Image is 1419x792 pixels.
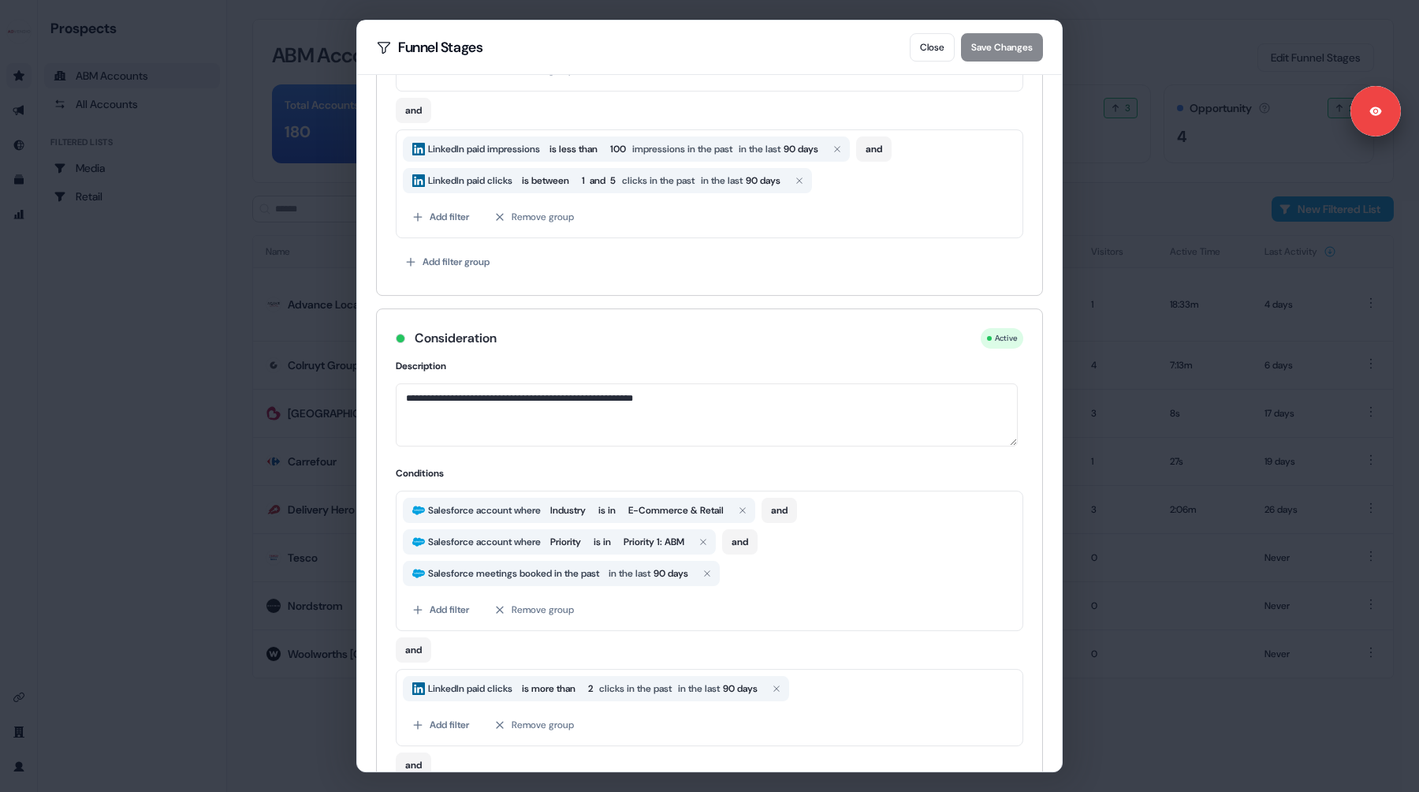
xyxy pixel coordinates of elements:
span: impressions in the past [632,141,732,157]
button: Add filter group [396,248,499,276]
button: and [856,136,892,162]
h4: Description [396,358,1023,374]
span: Salesforce meetings booked in the past [425,566,602,581]
span: clicks in the past [622,173,695,189]
button: and [396,637,431,663]
button: and [396,98,431,123]
span: LinkedIn paid impressions [425,141,543,157]
span: 2 [588,681,593,697]
h2: Funnel Stages [376,39,482,55]
span: Salesforce account where [425,502,544,518]
span: Industry [550,502,586,518]
button: and [762,498,797,523]
button: and [396,753,431,778]
span: in the last [701,173,743,189]
span: Salesforce account where [425,534,544,550]
button: E-Commerce & Retail [622,501,730,520]
button: Add filter [403,596,479,624]
span: 1 [582,173,585,189]
span: 100 [610,141,626,157]
span: in the last [739,141,780,157]
span: 5 [610,173,616,189]
button: Remove group [485,596,583,624]
span: Active [995,331,1018,346]
span: clicks in the past [599,681,672,697]
h4: Conditions [396,465,1023,481]
button: Priority 1: ABM [617,532,691,551]
button: Close [910,33,955,62]
span: and [590,173,605,189]
button: Add filter [403,203,479,231]
span: in the last [609,566,654,581]
span: in the last [678,681,720,697]
button: Add filter [403,56,479,84]
span: LinkedIn paid clicks [425,681,516,697]
button: and [722,529,758,555]
h3: Consideration [415,329,497,348]
button: Remove group [485,711,583,739]
button: Remove group [485,56,583,84]
span: LinkedIn paid clicks [425,173,516,189]
button: Remove group [485,203,583,231]
span: Priority [550,534,581,550]
button: Add filter [403,711,479,739]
